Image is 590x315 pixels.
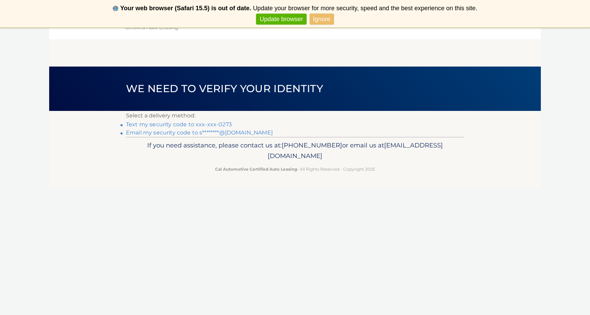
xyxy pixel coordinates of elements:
[282,141,342,149] span: [PHONE_NUMBER]
[215,167,297,172] strong: Cal Automotive Certified Auto Leasing
[120,5,251,12] b: Your web browser (Safari 15.5) is out of date.
[253,5,477,12] span: Update your browser for more security, speed and the best experience on this site.
[310,14,334,25] a: Ignore
[130,166,460,173] p: - All Rights Reserved - Copyright 2025
[126,121,232,128] a: Text my security code to xxx-xxx-0273
[126,129,273,136] a: Email my security code to s********@[DOMAIN_NAME]
[256,14,306,25] a: Update browser
[126,82,323,95] span: We need to verify your identity
[130,140,460,162] p: If you need assistance, please contact us at: or email us at
[126,111,464,120] p: Select a delivery method:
